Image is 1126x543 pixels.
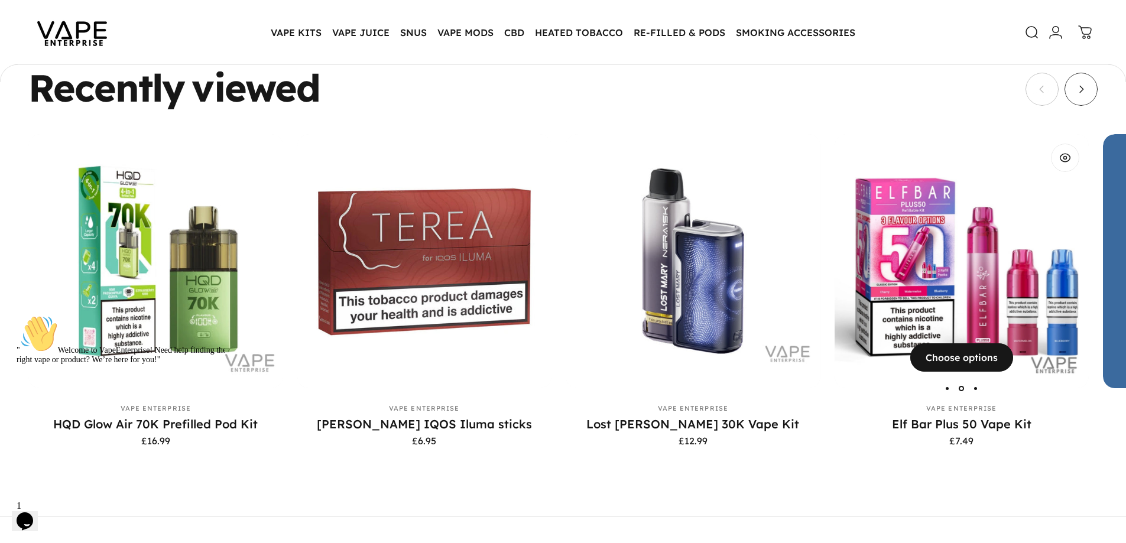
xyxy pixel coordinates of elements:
[192,69,319,106] animate-element: viewed
[499,20,530,45] summary: CBD
[389,404,460,412] a: Vape Enterprise
[5,35,215,54] span: " Welcome to VapeEnterprise! Need help finding the right vape or product? We’re here for you!"
[658,404,729,412] a: Vape Enterprise
[835,134,1089,389] img: Elf Bar Plus50 vape device and packaging on a white background
[628,20,731,45] summary: RE-FILLED & PODS
[327,20,395,45] summary: VAPE JUICE
[1065,73,1098,106] button: Next
[28,134,283,389] img: HQD Glow vape device and packaging on a white background
[395,20,432,45] summary: SNUS
[265,20,861,45] nav: Primary
[530,20,628,45] summary: HEATED TOBACCO
[28,69,184,106] animate-element: Recently
[317,417,532,431] a: [PERSON_NAME] IQOS Iluma sticks
[835,134,1089,389] a: Elf Bar Plus 50 Vape Kit
[566,134,820,389] a: Lost Mary Nera 30K Vape Kit
[949,436,974,446] span: £7.49
[566,134,820,389] img: Lost Mary Nera30K Disposable Vape
[297,134,552,389] img: TEREA IQOS Iluma sticks
[910,343,1013,372] button: Choose options
[265,20,327,45] summary: VAPE KITS
[8,5,46,43] img: :wave:
[5,5,218,54] div: "👋Welcome to VapeEnterprise! Need help finding the right vape or product? We’re here for you!"
[731,20,861,45] summary: SMOKING ACCESSORIES
[926,404,997,412] a: Vape Enterprise
[1072,19,1098,45] a: 0 items
[679,436,708,446] span: £12.99
[892,417,1031,431] a: Elf Bar Plus 50 Vape Kit
[28,134,283,389] a: HQD Glow Air 70K Prefilled Pod Kit
[12,310,225,490] iframe: chat widget
[586,417,799,431] a: Lost [PERSON_NAME] 30K Vape Kit
[12,496,50,531] iframe: chat widget
[432,20,499,45] summary: VAPE MODS
[19,5,125,60] img: Vape Enterprise
[412,436,436,446] span: £6.95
